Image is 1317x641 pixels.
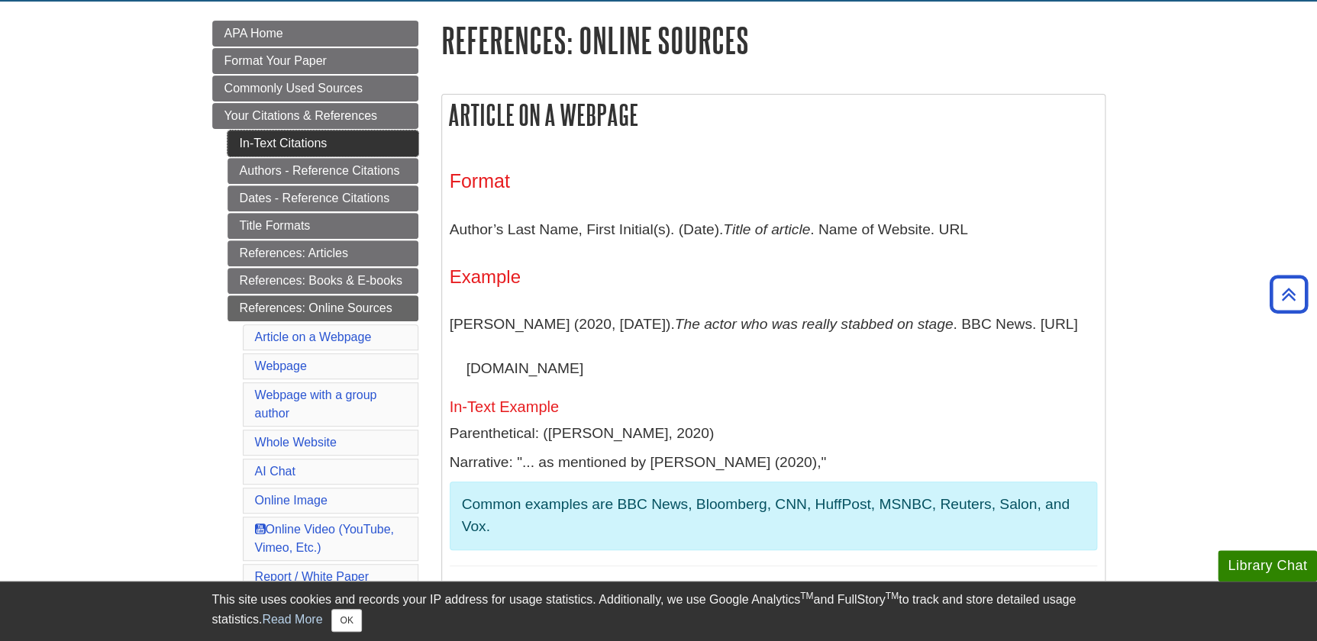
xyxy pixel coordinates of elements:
span: Format Your Paper [224,54,327,67]
a: Article on a Webpage [255,330,372,343]
h3: Format [450,170,1097,192]
h1: References: Online Sources [441,21,1106,60]
sup: TM [886,591,899,601]
a: AI Chat [255,465,295,478]
a: Whole Website [255,436,337,449]
a: Format Your Paper [212,48,418,74]
a: Read More [262,613,322,626]
a: Your Citations & References [212,103,418,129]
i: The actor who was really stabbed on stage [675,316,954,332]
h2: Article on a Webpage [442,95,1105,135]
i: Title of article [723,221,810,237]
button: Close [331,609,361,632]
a: APA Home [212,21,418,47]
span: Commonly Used Sources [224,82,363,95]
a: Title Formats [228,213,418,239]
a: Online Video (YouTube, Vimeo, Etc.) [255,523,394,554]
p: Parenthetical: ([PERSON_NAME], 2020) [450,423,1097,445]
span: Your Citations & References [224,109,377,122]
a: Report / White Paper [255,570,369,583]
p: [PERSON_NAME] (2020, [DATE]). . BBC News. [URL][DOMAIN_NAME] [450,302,1097,390]
a: Dates - Reference Citations [228,185,418,211]
span: APA Home [224,27,283,40]
p: Common examples are BBC News, Bloomberg, CNN, HuffPost, MSNBC, Reuters, Salon, and Vox. [462,494,1085,538]
a: Webpage [255,359,307,372]
h4: Example [450,267,1097,287]
sup: TM [800,591,813,601]
a: Authors - Reference Citations [228,158,418,184]
div: This site uses cookies and records your IP address for usage statistics. Additionally, we use Goo... [212,591,1106,632]
a: References: Articles [228,240,418,266]
p: Narrative: "... as mentioned by [PERSON_NAME] (2020)," [450,452,1097,474]
p: Author’s Last Name, First Initial(s). (Date). . Name of Website. URL [450,208,1097,252]
a: Back to Top [1264,284,1313,304]
a: References: Online Sources [228,295,418,321]
a: In-Text Citations [228,130,418,156]
a: Commonly Used Sources [212,76,418,101]
a: Online Image [255,494,328,507]
button: Library Chat [1218,550,1317,581]
h5: In-Text Example [450,398,1097,415]
a: Webpage with a group author [255,388,377,420]
a: References: Books & E-books [228,268,418,294]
